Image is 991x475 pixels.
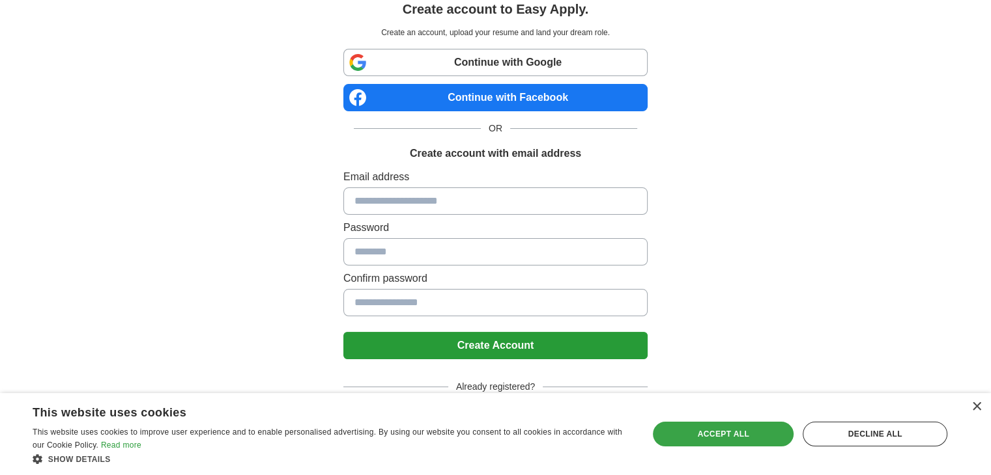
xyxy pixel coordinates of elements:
[653,422,794,446] div: Accept all
[343,271,648,286] label: Confirm password
[971,402,981,412] div: Close
[481,122,510,135] span: OR
[33,401,597,420] div: This website uses cookies
[343,169,648,185] label: Email address
[343,332,648,359] button: Create Account
[343,49,648,76] a: Continue with Google
[33,428,622,450] span: This website uses cookies to improve user experience and to enable personalised advertising. By u...
[33,452,630,465] div: Show details
[343,220,648,236] label: Password
[343,84,648,111] a: Continue with Facebook
[803,422,947,446] div: Decline all
[48,455,111,464] span: Show details
[410,146,581,161] h1: Create account with email address
[448,380,543,394] span: Already registered?
[346,27,645,38] p: Create an account, upload your resume and land your dream role.
[101,441,141,450] a: Read more, opens a new window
